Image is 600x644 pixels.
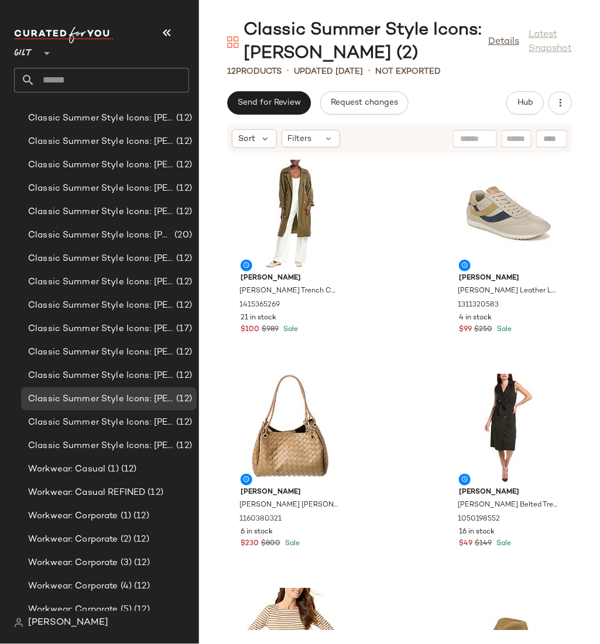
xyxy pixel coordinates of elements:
[174,299,192,312] span: (12)
[458,286,557,297] span: [PERSON_NAME] Leather Lace-Up Runner
[28,252,174,266] span: Classic Summer Style Icons: [PERSON_NAME] (6)
[172,229,192,242] span: (20)
[459,313,492,323] span: 4 in stock
[132,556,150,570] span: (12)
[239,286,339,297] span: [PERSON_NAME] Trench Coat
[28,299,174,312] span: Classic Summer Style Icons: [PERSON_NAME] REFINED (Blue)
[239,300,280,311] span: 1415365269
[28,346,174,359] span: Classic Summer Style Icons: [PERSON_NAME] REFINED (Pink)
[174,252,192,266] span: (12)
[119,463,137,476] span: (12)
[288,133,312,145] span: Filters
[174,159,192,172] span: (12)
[174,182,192,195] span: (12)
[231,374,349,483] img: 1160380321_RLLATH.jpg
[459,325,472,335] span: $99
[241,487,340,498] span: [PERSON_NAME]
[241,313,276,323] span: 21 in stock
[368,64,371,78] span: •
[28,603,132,617] span: Workwear: Corporate (5)
[450,374,568,483] img: 1050198552_RLLATH.jpg
[28,556,132,570] span: Workwear: Corporate (3)
[14,618,23,628] img: svg%3e
[174,275,192,289] span: (12)
[28,182,174,195] span: Classic Summer Style Icons: [PERSON_NAME] (3)
[28,392,174,406] span: Classic Summer Style Icons: [PERSON_NAME] (2)
[241,273,340,284] span: [PERSON_NAME]
[231,160,349,268] img: 1415365269_RLLATH.jpg
[459,487,558,498] span: [PERSON_NAME]
[28,416,174,429] span: Classic Summer Style Icons: [PERSON_NAME] Women (1)
[261,539,280,549] span: $800
[227,66,282,78] div: Products
[517,98,533,108] span: Hub
[28,229,172,242] span: Classic Summer Style Icons: [PERSON_NAME] (5)
[174,439,192,453] span: (12)
[506,91,544,115] button: Hub
[14,27,114,43] img: cfy_white_logo.C9jOOHJF.svg
[28,112,174,125] span: Classic Summer Style Icons: [PERSON_NAME] REFINED
[28,486,145,500] span: Workwear: Casual REFINED
[28,205,174,219] span: Classic Summer Style Icons: [PERSON_NAME] (4)
[174,135,192,149] span: (12)
[131,533,149,546] span: (12)
[145,486,163,500] span: (12)
[227,36,239,48] img: svg%3e
[28,369,174,383] span: Classic Summer Style Icons: [PERSON_NAME] (1)
[294,66,363,78] p: updated [DATE]
[131,509,149,523] span: (12)
[174,346,192,359] span: (12)
[262,325,279,335] span: $989
[227,67,236,76] span: 12
[132,580,150,593] span: (12)
[458,500,557,511] span: [PERSON_NAME] Belted Trench Dress
[28,159,174,172] span: Classic Summer Style Icons: [PERSON_NAME] (2)
[241,325,259,335] span: $100
[174,392,192,406] span: (12)
[28,616,108,630] span: [PERSON_NAME]
[14,40,33,61] span: Gilt
[286,64,289,78] span: •
[174,416,192,429] span: (12)
[458,514,500,525] span: 1050198552
[459,527,495,538] span: 16 in stock
[320,91,408,115] button: Request changes
[375,66,441,78] p: Not Exported
[241,539,259,549] span: $230
[238,133,255,145] span: Sort
[28,275,174,289] span: Classic Summer Style Icons: [PERSON_NAME] (7)
[281,326,298,333] span: Sale
[174,205,192,219] span: (12)
[495,326,512,333] span: Sale
[28,135,174,149] span: Classic Summer Style Icons: [PERSON_NAME] (1)
[174,322,192,336] span: (17)
[283,540,300,547] span: Sale
[450,160,568,268] img: 1311320583_RLLATH.jpg
[239,514,282,525] span: 1160380321
[237,98,301,108] span: Send for Review
[174,112,192,125] span: (12)
[459,539,472,549] span: $49
[28,463,119,476] span: Workwear: Casual (1)
[28,533,131,546] span: Workwear: Corporate (2)
[28,439,174,453] span: Classic Summer Style Icons: [PERSON_NAME] Women (2)
[241,527,273,538] span: 6 in stock
[488,35,519,49] a: Details
[239,500,339,511] span: [PERSON_NAME] [PERSON_NAME] Leather Shoulder Bag
[227,19,488,66] div: Classic Summer Style Icons: [PERSON_NAME] (2)
[174,369,192,383] span: (12)
[28,322,174,336] span: Classic Summer Style Icons: [PERSON_NAME] REFINED (Mixed Colors)
[475,539,492,549] span: $149
[474,325,492,335] span: $250
[28,509,131,523] span: Workwear: Corporate (1)
[458,300,499,311] span: 1311320583
[330,98,398,108] span: Request changes
[227,91,311,115] button: Send for Review
[28,580,132,593] span: Workwear: Corporate (4)
[132,603,150,617] span: (12)
[494,540,511,547] span: Sale
[459,273,558,284] span: [PERSON_NAME]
